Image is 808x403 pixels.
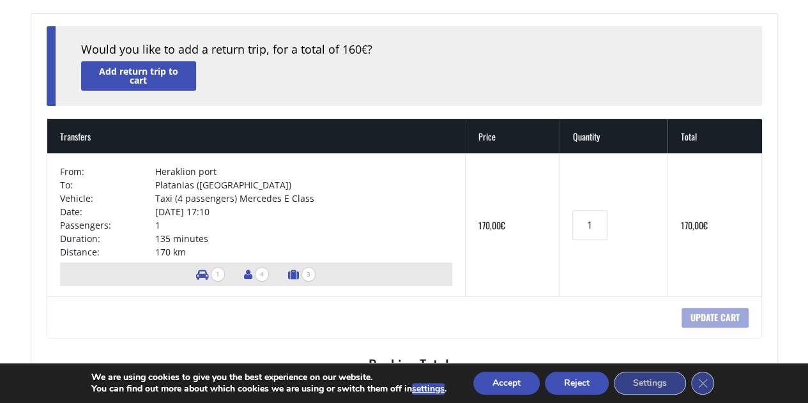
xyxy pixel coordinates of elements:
[60,245,155,259] td: Distance:
[682,308,749,328] input: Update cart
[60,205,155,218] td: Date:
[155,218,452,232] td: 1
[155,192,452,205] td: Taxi (4 passengers) Mercedes E Class
[60,192,155,205] td: Vehicle:
[572,210,607,240] input: Transfers quantity
[91,383,446,395] p: You can find out more about which cookies we are using or switch them off in .
[362,43,367,57] span: €
[47,119,466,153] th: Transfers
[703,218,707,232] span: €
[81,42,736,58] div: Would you like to add a return trip, for a total of 160 ?
[155,165,452,178] td: Heraklion port
[473,372,540,395] button: Accept
[211,267,225,282] span: 1
[466,119,560,153] th: Price
[614,372,686,395] button: Settings
[255,267,269,282] span: 4
[412,383,445,395] button: settings
[680,218,707,232] bdi: 170,00
[369,354,762,384] h2: Booking Total
[667,119,761,153] th: Total
[190,262,231,286] li: Number of vehicles
[60,218,155,232] td: Passengers:
[155,232,452,245] td: 135 minutes
[560,119,667,153] th: Quantity
[501,218,505,232] span: €
[282,262,322,286] li: Number of luggage items
[60,165,155,178] td: From:
[691,372,714,395] button: Close GDPR Cookie Banner
[545,372,609,395] button: Reject
[60,178,155,192] td: To:
[155,245,452,259] td: 170 km
[91,372,446,383] p: We are using cookies to give you the best experience on our website.
[301,267,316,282] span: 3
[238,262,275,286] li: Number of passengers
[155,178,452,192] td: Platanias ([GEOGRAPHIC_DATA])
[478,218,505,232] bdi: 170,00
[60,232,155,245] td: Duration:
[155,205,452,218] td: [DATE] 17:10
[81,61,196,90] a: Add return trip to cart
